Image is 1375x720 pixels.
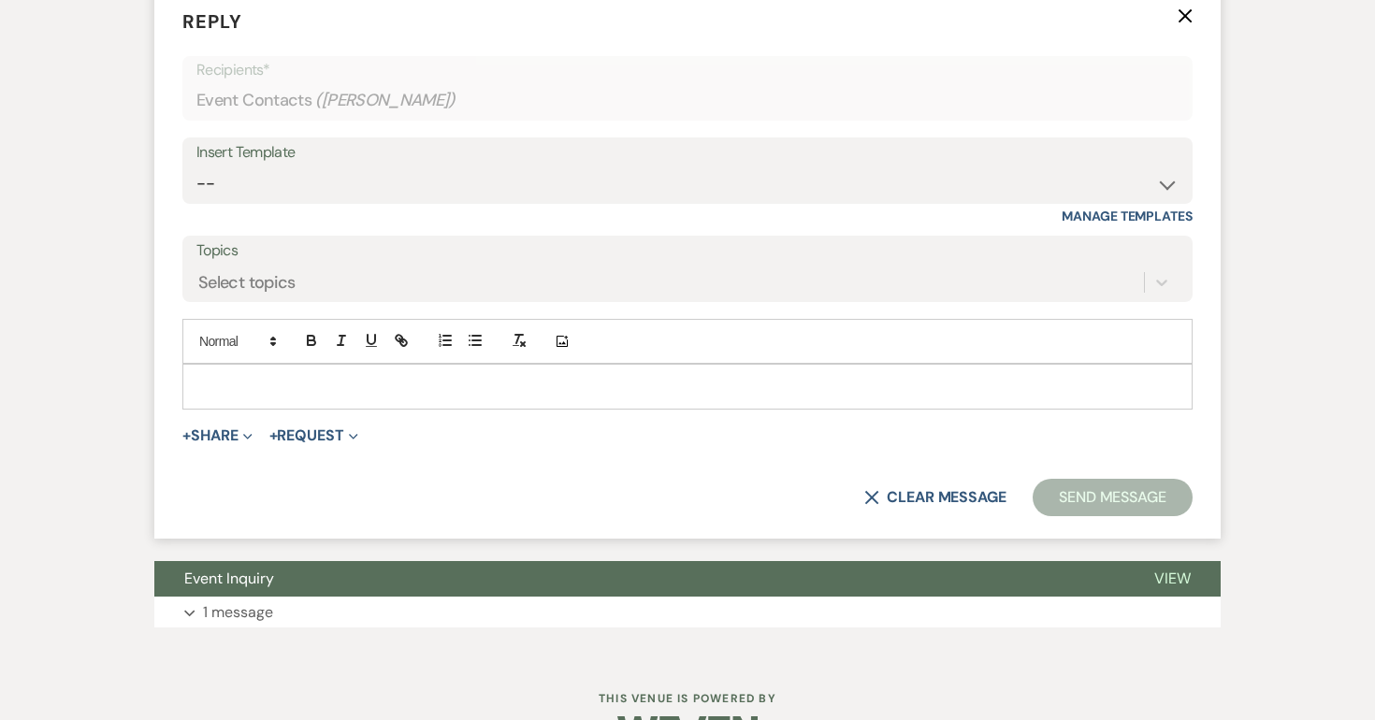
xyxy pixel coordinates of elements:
[182,9,242,34] span: Reply
[154,561,1124,597] button: Event Inquiry
[1124,561,1221,597] button: View
[196,238,1179,265] label: Topics
[182,428,253,443] button: Share
[269,428,278,443] span: +
[196,58,1179,82] p: Recipients*
[864,490,1006,505] button: Clear message
[154,597,1221,628] button: 1 message
[269,428,358,443] button: Request
[182,428,191,443] span: +
[1062,208,1193,224] a: Manage Templates
[315,88,456,113] span: ( [PERSON_NAME] )
[196,139,1179,166] div: Insert Template
[184,569,274,588] span: Event Inquiry
[203,600,273,625] p: 1 message
[1154,569,1191,588] span: View
[1033,479,1193,516] button: Send Message
[198,270,296,295] div: Select topics
[196,82,1179,119] div: Event Contacts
